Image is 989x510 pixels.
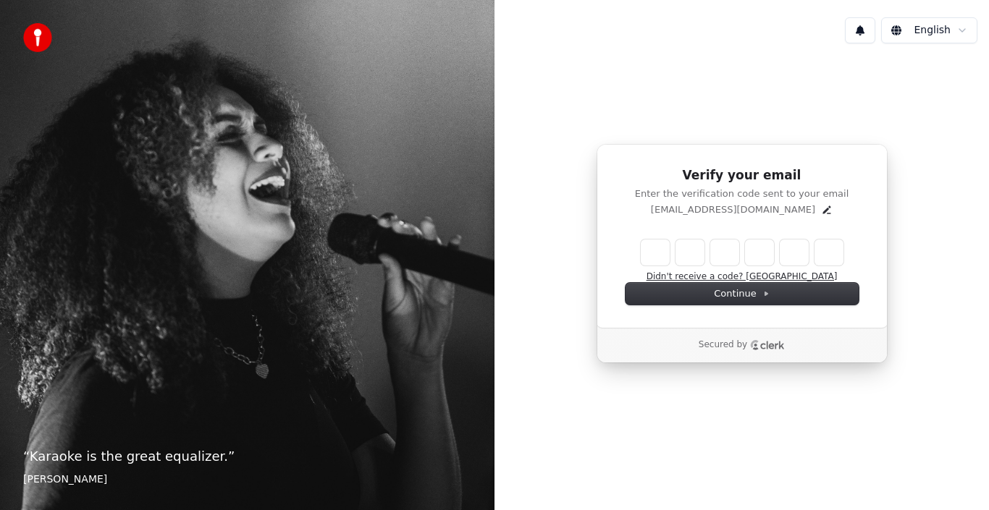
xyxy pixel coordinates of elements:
button: Continue [626,283,859,305]
p: [EMAIL_ADDRESS][DOMAIN_NAME] [651,203,815,216]
span: Continue [714,287,769,300]
img: youka [23,23,52,52]
button: Didn't receive a code? [GEOGRAPHIC_DATA] [647,271,838,283]
a: Clerk logo [750,340,785,350]
footer: [PERSON_NAME] [23,472,471,487]
h1: Verify your email [626,167,859,184]
p: Enter the verification code sent to your email [626,187,859,200]
button: Edit [821,204,833,216]
input: Enter verification code [641,239,843,265]
p: “ Karaoke is the great equalizer. ” [23,446,471,467]
p: Secured by [699,339,747,351]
